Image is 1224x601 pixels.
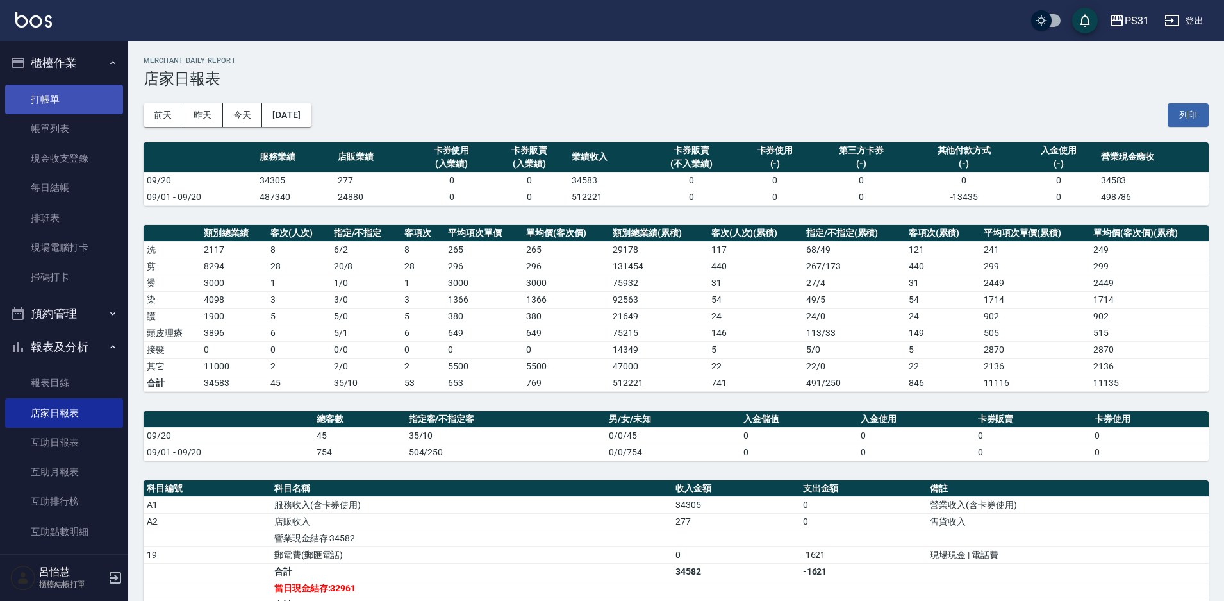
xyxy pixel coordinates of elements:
th: 入金儲值 [740,411,857,428]
td: A2 [144,513,271,530]
td: 0 [736,172,815,189]
td: 09/01 - 09/20 [144,444,313,461]
td: 燙 [144,275,201,291]
td: -1621 [800,546,927,563]
th: 科目編號 [144,480,271,497]
td: 0 [857,444,975,461]
td: 3 [267,291,331,308]
td: 24 / 0 [803,308,906,325]
td: 113 / 33 [803,325,906,341]
td: 合計 [271,563,672,580]
a: 互助月報表 [5,457,123,487]
td: 1366 [445,291,523,308]
th: 平均項次單價(累積) [980,225,1091,242]
td: 0 [490,172,568,189]
td: 741 [708,375,803,391]
p: 櫃檯結帳打單 [39,579,104,590]
td: 0 [814,189,908,205]
div: 卡券販賣 [493,144,565,157]
td: 22 / 0 [803,358,906,375]
td: 28 [401,258,445,275]
button: PS31 [1104,8,1154,34]
td: 2136 [980,358,1091,375]
td: 0 [647,172,736,189]
td: 45 [267,375,331,391]
td: 2136 [1090,358,1209,375]
td: -13435 [909,189,1020,205]
table: a dense table [144,225,1209,392]
td: 2870 [980,341,1091,358]
td: 11116 [980,375,1091,391]
td: 售貨收入 [927,513,1209,530]
td: A1 [144,496,271,513]
button: save [1072,8,1098,33]
td: 0 [736,189,815,205]
td: 24 [708,308,803,325]
th: 收入金額 [672,480,800,497]
td: 2449 [980,275,1091,291]
a: 帳單列表 [5,114,123,144]
td: 299 [980,258,1091,275]
td: 491/250 [803,375,906,391]
td: 45 [313,427,406,444]
td: 2 [401,358,445,375]
a: 打帳單 [5,85,123,114]
td: 299 [1090,258,1209,275]
div: 第三方卡券 [817,144,905,157]
a: 報表目錄 [5,368,123,398]
th: 單均價(客次價) [523,225,609,242]
td: 0 [1020,189,1098,205]
td: 1366 [523,291,609,308]
td: 277 [335,172,413,189]
div: (-) [1023,157,1095,171]
td: 498786 [1098,189,1209,205]
td: 5500 [523,358,609,375]
td: 0/0/45 [606,427,740,444]
td: 服務收入(含卡券使用) [271,496,672,513]
td: 5 / 0 [331,308,402,325]
a: 現場電腦打卡 [5,233,123,262]
td: 0 [740,427,857,444]
div: (入業績) [493,157,565,171]
td: 265 [523,241,609,258]
td: 剪 [144,258,201,275]
td: 47000 [609,358,707,375]
th: 指定/不指定(累積) [803,225,906,242]
td: 75215 [609,325,707,341]
td: 515 [1090,325,1209,341]
td: 31 [708,275,803,291]
td: 846 [906,375,980,391]
td: 6 [401,325,445,341]
th: 客項次 [401,225,445,242]
td: 3000 [523,275,609,291]
td: 頭皮理療 [144,325,201,341]
td: 34305 [672,496,800,513]
td: 0 [401,341,445,358]
th: 營業現金應收 [1098,142,1209,173]
th: 客項次(累積) [906,225,980,242]
th: 指定客/不指定客 [406,411,606,428]
td: 0 [445,341,523,358]
td: 54 [906,291,980,308]
td: 8294 [201,258,267,275]
th: 單均價(客次價)(累積) [1090,225,1209,242]
td: 146 [708,325,803,341]
td: 2117 [201,241,267,258]
td: 0 [523,341,609,358]
td: 440 [708,258,803,275]
h5: 呂怡慧 [39,566,104,579]
td: 22 [708,358,803,375]
td: 14349 [609,341,707,358]
td: 512221 [568,189,647,205]
td: 21649 [609,308,707,325]
td: 1 [267,275,331,291]
td: 0/0/754 [606,444,740,461]
div: (-) [817,157,905,171]
button: 今天 [223,103,263,127]
button: 預約管理 [5,297,123,330]
div: 卡券販賣 [650,144,733,157]
td: 0 [800,496,927,513]
td: 6 / 2 [331,241,402,258]
td: 1 [401,275,445,291]
td: 53 [401,375,445,391]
